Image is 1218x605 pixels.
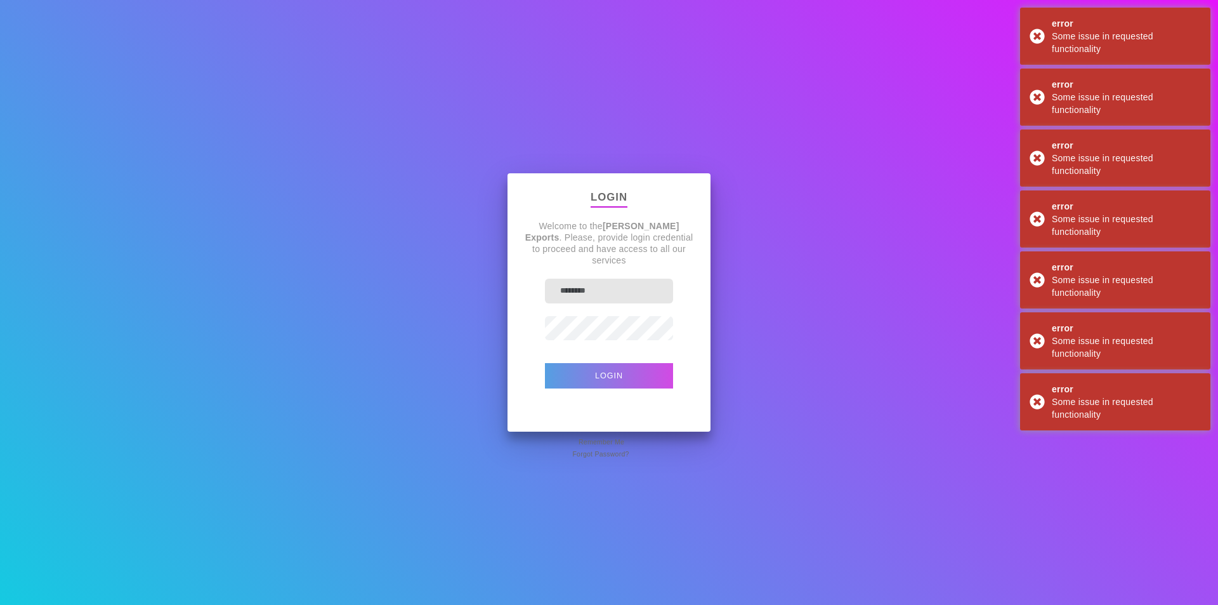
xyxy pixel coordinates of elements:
[545,363,673,389] button: Login
[591,189,627,208] p: Login
[525,221,679,243] strong: [PERSON_NAME] Exports
[1052,139,1201,152] div: error
[1052,91,1201,116] div: Some issue in requested functionality
[1052,261,1201,274] div: error
[1052,396,1201,421] div: Some issue in requested functionality
[1052,78,1201,91] div: error
[1052,152,1201,177] div: Some issue in requested functionality
[523,220,695,266] p: Welcome to the . Please, provide login credential to proceed and have access to all our services
[1052,17,1201,30] div: error
[1052,30,1201,55] div: Some issue in requested functionality
[1052,200,1201,213] div: error
[1052,213,1201,238] div: Some issue in requested functionality
[1052,322,1201,335] div: error
[579,435,624,448] span: Remember Me
[1052,274,1201,299] div: Some issue in requested functionality
[1052,383,1201,396] div: error
[1052,335,1201,360] div: Some issue in requested functionality
[572,448,629,460] span: Forgot Password?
